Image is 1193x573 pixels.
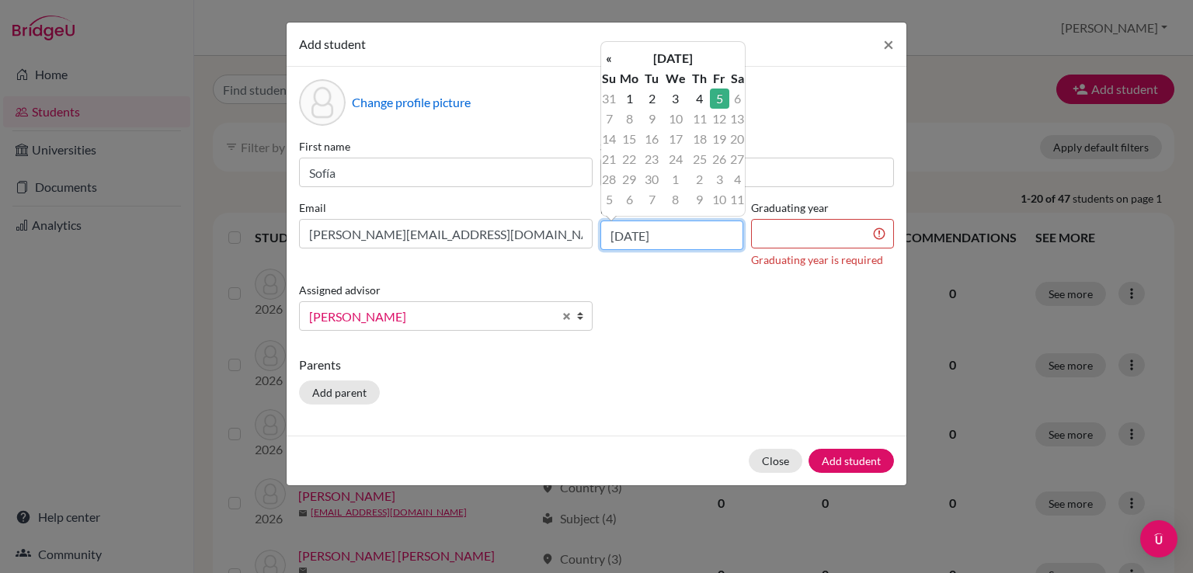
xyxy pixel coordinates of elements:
[600,138,894,155] label: Surname
[617,68,642,89] th: Mo
[642,89,662,109] td: 2
[617,89,642,109] td: 1
[751,252,894,268] div: Graduating year is required
[729,169,745,189] td: 4
[299,36,366,51] span: Add student
[601,149,617,169] td: 21
[309,307,553,327] span: [PERSON_NAME]
[710,109,729,129] td: 12
[662,189,689,210] td: 8
[729,68,745,89] th: Sa
[601,129,617,149] td: 14
[729,129,745,149] td: 20
[617,129,642,149] td: 15
[299,79,346,126] div: Profile picture
[642,129,662,149] td: 16
[729,149,745,169] td: 27
[662,68,689,89] th: We
[710,189,729,210] td: 10
[871,23,906,66] button: Close
[662,149,689,169] td: 24
[809,449,894,473] button: Add student
[299,380,380,405] button: Add parent
[601,189,617,210] td: 5
[299,282,381,298] label: Assigned advisor
[299,138,593,155] label: First name
[642,68,662,89] th: Tu
[617,189,642,210] td: 6
[299,356,894,374] p: Parents
[729,89,745,109] td: 6
[642,169,662,189] td: 30
[601,89,617,109] td: 31
[642,149,662,169] td: 23
[710,149,729,169] td: 26
[689,109,709,129] td: 11
[689,149,709,169] td: 25
[1140,520,1177,557] div: Open Intercom Messenger
[299,200,593,216] label: Email
[689,189,709,210] td: 9
[642,109,662,129] td: 9
[710,169,729,189] td: 3
[710,68,729,89] th: Fr
[729,189,745,210] td: 11
[601,68,617,89] th: Su
[601,169,617,189] td: 28
[617,48,729,68] th: [DATE]
[662,169,689,189] td: 1
[617,169,642,189] td: 29
[883,33,894,55] span: ×
[617,149,642,169] td: 22
[689,68,709,89] th: Th
[662,109,689,129] td: 10
[601,48,617,68] th: «
[689,169,709,189] td: 2
[689,89,709,109] td: 4
[662,129,689,149] td: 17
[689,129,709,149] td: 18
[710,129,729,149] td: 19
[600,221,743,250] input: dd/mm/yyyy
[710,89,729,109] td: 5
[642,189,662,210] td: 7
[601,109,617,129] td: 7
[729,109,745,129] td: 13
[751,200,894,216] label: Graduating year
[617,109,642,129] td: 8
[662,89,689,109] td: 3
[749,449,802,473] button: Close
